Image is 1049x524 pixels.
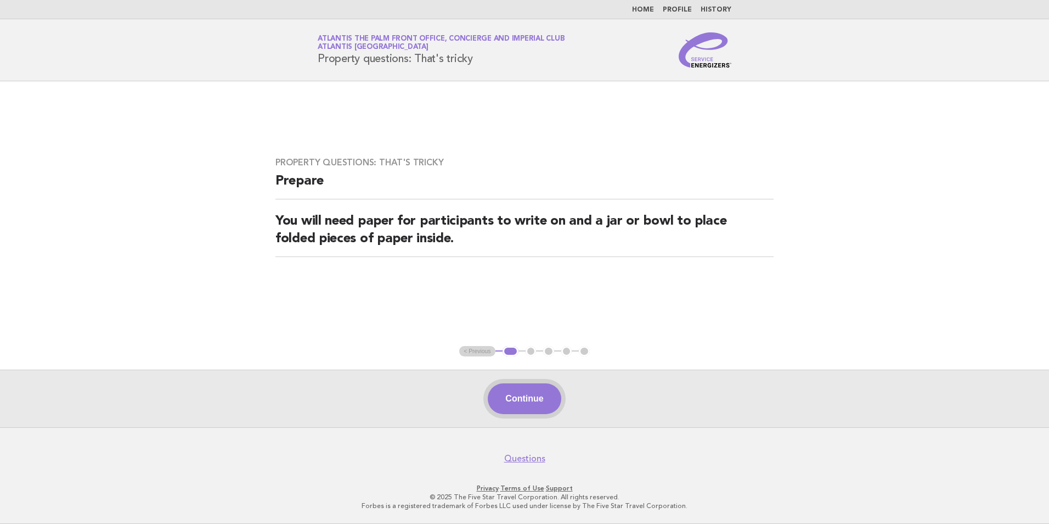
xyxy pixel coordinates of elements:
[275,172,774,199] h2: Prepare
[275,157,774,168] h3: Property questions: That's tricky
[663,7,692,13] a: Profile
[275,213,774,257] h2: You will need paper for participants to write on and a jar or bowl to place folded pieces of pape...
[503,346,518,357] button: 1
[546,484,573,492] a: Support
[488,383,561,414] button: Continue
[189,493,860,501] p: © 2025 The Five Star Travel Corporation. All rights reserved.
[318,44,428,51] span: Atlantis [GEOGRAPHIC_DATA]
[632,7,654,13] a: Home
[318,36,565,64] h1: Property questions: That's tricky
[189,484,860,493] p: · ·
[189,501,860,510] p: Forbes is a registered trademark of Forbes LLC used under license by The Five Star Travel Corpora...
[477,484,499,492] a: Privacy
[679,32,731,68] img: Service Energizers
[318,35,565,51] a: Atlantis The Palm Front Office, Concierge and Imperial ClubAtlantis [GEOGRAPHIC_DATA]
[500,484,544,492] a: Terms of Use
[504,453,545,464] a: Questions
[701,7,731,13] a: History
